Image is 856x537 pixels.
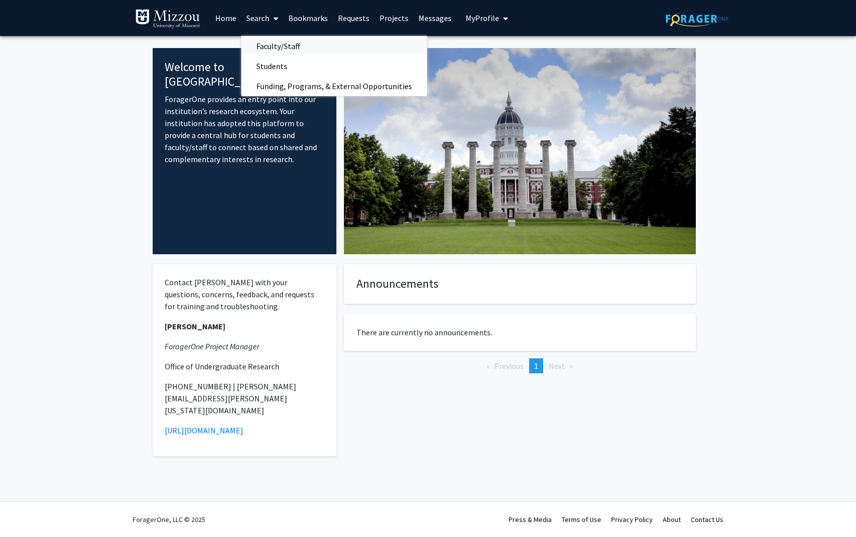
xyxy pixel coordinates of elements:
[241,76,427,96] span: Funding, Programs, & External Opportunities
[344,358,696,373] ul: Pagination
[241,79,427,94] a: Funding, Programs, & External Opportunities
[466,13,499,23] span: My Profile
[509,515,552,524] a: Press & Media
[534,361,538,371] span: 1
[165,276,324,312] p: Contact [PERSON_NAME] with your questions, concerns, feedback, and requests for training and trou...
[165,321,225,331] strong: [PERSON_NAME]
[165,360,324,372] p: Office of Undergraduate Research
[241,36,315,56] span: Faculty/Staff
[333,1,374,36] a: Requests
[494,361,524,371] span: Previous
[241,56,302,76] span: Students
[283,1,333,36] a: Bookmarks
[165,380,324,416] p: [PHONE_NUMBER] | [PERSON_NAME][EMAIL_ADDRESS][PERSON_NAME][US_STATE][DOMAIN_NAME]
[374,1,413,36] a: Projects
[691,515,723,524] a: Contact Us
[666,11,728,27] img: ForagerOne Logo
[356,277,683,291] h4: Announcements
[241,39,427,54] a: Faculty/Staff
[165,341,259,351] em: ForagerOne Project Manager
[165,425,243,435] a: [URL][DOMAIN_NAME]
[356,326,683,338] p: There are currently no announcements.
[663,515,681,524] a: About
[413,1,457,36] a: Messages
[549,361,565,371] span: Next
[241,59,427,74] a: Students
[165,60,324,89] h4: Welcome to [GEOGRAPHIC_DATA]
[135,9,200,29] img: University of Missouri Logo
[344,48,696,254] img: Cover Image
[611,515,653,524] a: Privacy Policy
[133,502,205,537] div: ForagerOne, LLC © 2025
[210,1,241,36] a: Home
[562,515,601,524] a: Terms of Use
[8,492,43,529] iframe: Chat
[165,93,324,165] p: ForagerOne provides an entry point into our institution’s research ecosystem. Your institution ha...
[241,1,283,36] a: Search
